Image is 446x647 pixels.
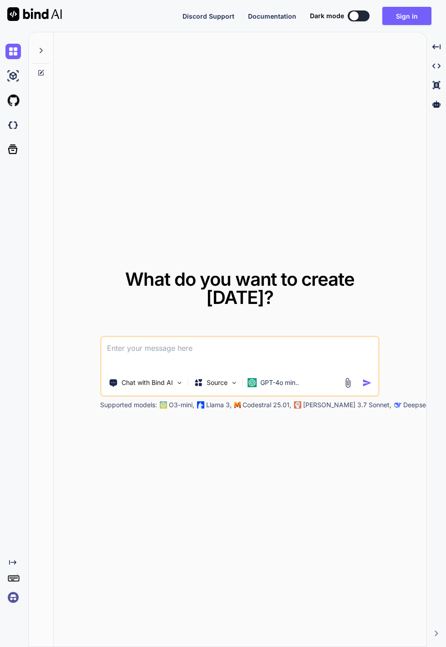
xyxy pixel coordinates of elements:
img: githubLight [5,93,21,108]
img: darkCloudIdeIcon [5,117,21,133]
img: Mistral-AI [234,402,241,408]
img: chat [5,44,21,59]
button: Documentation [248,11,296,21]
p: Llama 3, [206,400,232,409]
img: ai-studio [5,68,21,84]
p: Chat with Bind AI [122,378,173,387]
button: Sign in [382,7,431,25]
button: Discord Support [182,11,234,21]
p: Supported models: [100,400,157,409]
img: GPT-4 [160,401,167,409]
p: GPT-4o min.. [260,378,299,387]
span: Dark mode [310,11,344,20]
img: Bind AI [7,7,62,21]
img: claude [294,401,301,409]
p: Deepseek R1 [403,400,442,409]
p: Codestral 25.01, [243,400,291,409]
p: O3-mini, [169,400,194,409]
p: [PERSON_NAME] 3.7 Sonnet, [303,400,391,409]
img: Pick Tools [176,379,183,387]
img: Llama2 [197,401,204,409]
img: Pick Models [230,379,238,387]
p: Source [207,378,228,387]
img: signin [5,590,21,605]
img: icon [362,378,372,388]
img: claude [394,401,401,409]
img: GPT-4o mini [248,378,257,387]
span: Documentation [248,12,296,20]
img: attachment [343,378,353,388]
span: What do you want to create [DATE]? [125,268,355,308]
span: Discord Support [182,12,234,20]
